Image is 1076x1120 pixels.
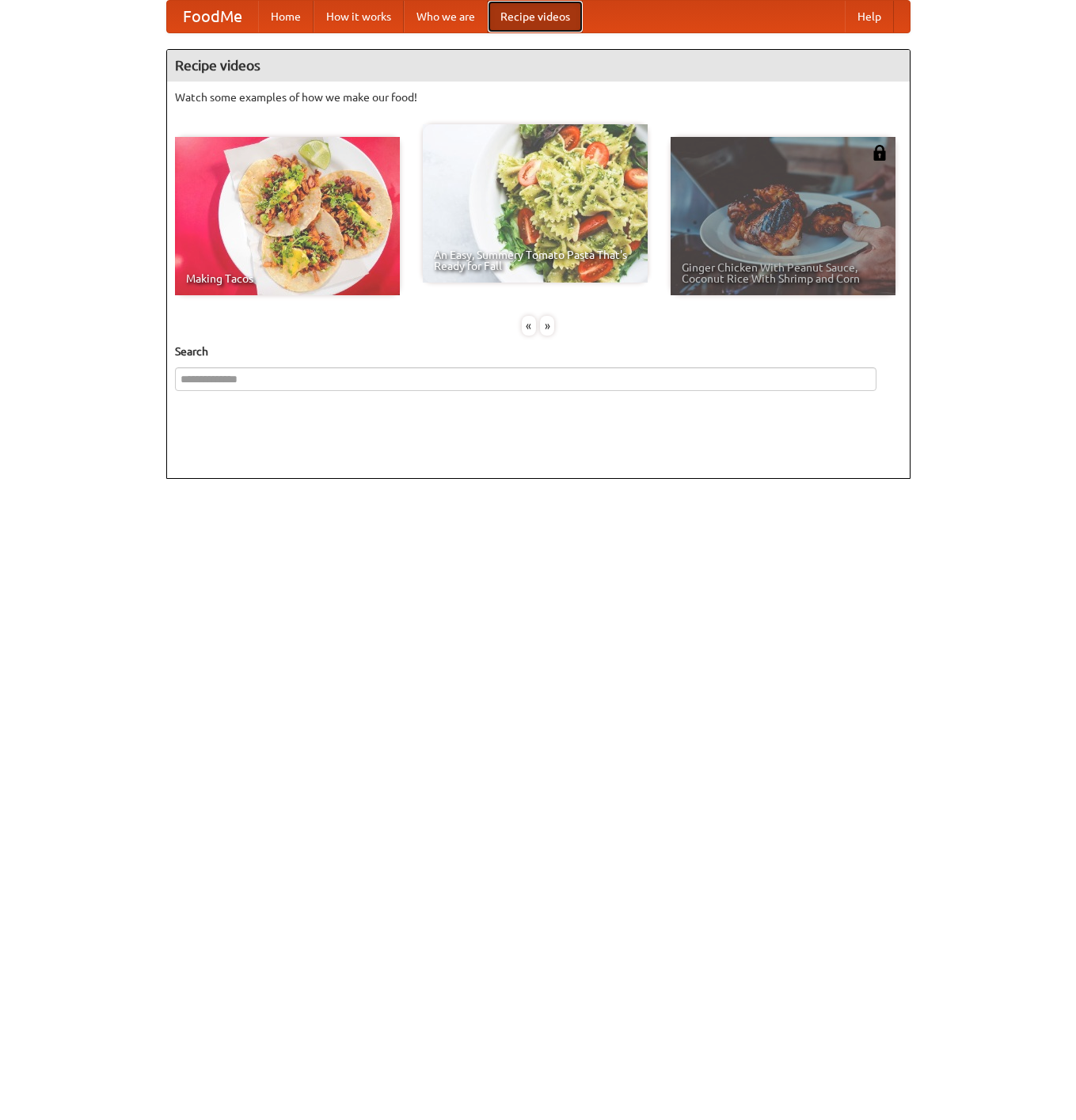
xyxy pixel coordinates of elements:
img: 483408.png [872,145,888,161]
a: An Easy, Summery Tomato Pasta That's Ready for Fall [423,124,648,283]
div: « [522,316,536,336]
h4: Recipe videos [167,50,910,82]
span: Making Tacos [186,273,389,284]
span: An Easy, Summery Tomato Pasta That's Ready for Fall [434,249,637,271]
a: FoodMe [167,1,258,32]
h5: Search [175,344,902,359]
a: Help [845,1,894,32]
a: Recipe videos [488,1,583,32]
a: Making Tacos [175,137,400,295]
div: » [540,316,554,336]
a: Who we are [404,1,488,32]
a: How it works [314,1,404,32]
p: Watch some examples of how we make our food! [175,89,902,105]
a: Home [258,1,314,32]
